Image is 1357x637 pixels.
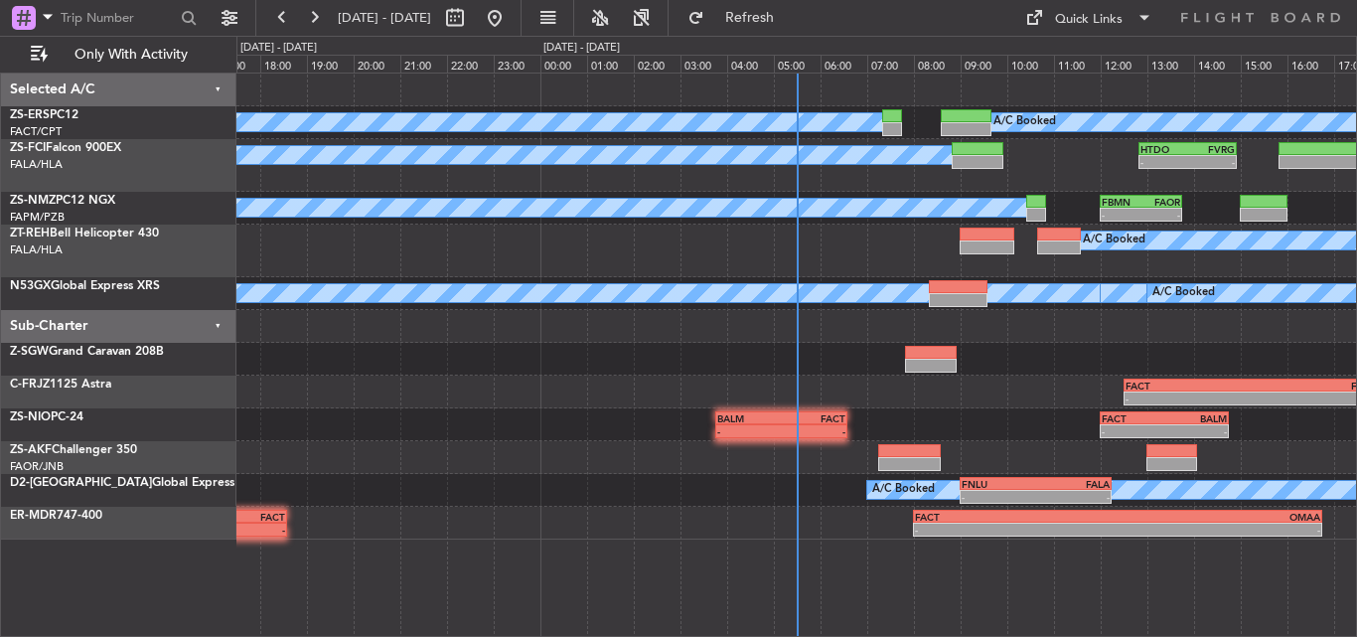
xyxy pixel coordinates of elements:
div: 04:00 [727,55,774,73]
div: 21:00 [400,55,447,73]
div: 06:00 [821,55,867,73]
div: - [781,425,845,437]
a: ZT-REHBell Helicopter 430 [10,228,159,239]
span: ER-MDR [10,510,57,522]
div: FBMN [1102,196,1140,208]
a: N53GXGlobal Express XRS [10,280,160,292]
div: - [1187,156,1234,168]
div: 22:00 [447,55,494,73]
div: 09:00 [961,55,1007,73]
div: 12:00 [1101,55,1147,73]
div: 15:00 [1241,55,1287,73]
div: 16:00 [1287,55,1334,73]
div: OMAA [1118,511,1320,523]
div: - [962,491,1036,503]
a: FACT/CPT [10,124,62,139]
div: A/C Booked [993,107,1056,137]
div: 02:00 [634,55,680,73]
div: - [717,425,782,437]
a: ER-MDR747-400 [10,510,102,522]
div: 08:00 [914,55,961,73]
button: Refresh [678,2,798,34]
span: [DATE] - [DATE] [338,9,431,27]
div: FVRG [1187,143,1234,155]
div: FACT [1102,412,1164,424]
a: FAPM/PZB [10,210,65,225]
span: D2-[GEOGRAPHIC_DATA] [10,477,152,489]
a: FALA/HLA [10,157,63,172]
div: BALM [1164,412,1227,424]
div: HTDO [1140,143,1187,155]
div: 19:00 [307,55,354,73]
div: 03:00 [680,55,727,73]
div: 11:00 [1054,55,1101,73]
div: - [915,524,1118,536]
a: ZS-NIOPC-24 [10,411,83,423]
div: FALA [1036,478,1111,490]
div: - [1118,524,1320,536]
a: D2-[GEOGRAPHIC_DATA]Global Express [10,477,234,489]
div: A/C Booked [1152,278,1215,308]
span: N53GX [10,280,51,292]
a: FAOR/JNB [10,459,64,474]
span: ZS-AKF [10,444,52,456]
a: ZS-NMZPC12 NGX [10,195,115,207]
span: Only With Activity [52,48,210,62]
div: 00:00 [540,55,587,73]
span: ZS-NIO [10,411,51,423]
div: - [1102,425,1164,437]
div: [DATE] - [DATE] [543,40,620,57]
div: 23:00 [494,55,540,73]
div: 17:00 [215,55,261,73]
div: FAOR [1140,196,1179,208]
div: - [1036,491,1111,503]
span: ZS-NMZ [10,195,56,207]
div: FACT [781,412,845,424]
div: - [1140,156,1187,168]
div: A/C Booked [872,475,935,505]
div: A/C Booked [1083,226,1145,255]
div: FACT [915,511,1118,523]
div: FNLU [962,478,1036,490]
span: ZS-ERS [10,109,50,121]
div: 14:00 [1194,55,1241,73]
div: - [1102,209,1140,221]
div: Quick Links [1055,10,1123,30]
button: Quick Links [1015,2,1162,34]
span: Refresh [708,11,792,25]
div: - [1126,393,1252,404]
div: 20:00 [354,55,400,73]
div: 07:00 [867,55,914,73]
div: 05:00 [774,55,821,73]
div: [DATE] - [DATE] [240,40,317,57]
span: ZT-REH [10,228,50,239]
a: ZS-ERSPC12 [10,109,78,121]
span: C-FRJZ [10,379,50,391]
span: ZS-FCI [10,142,46,154]
input: Trip Number [61,3,175,33]
div: - [1140,209,1179,221]
div: 01:00 [587,55,634,73]
a: FALA/HLA [10,242,63,257]
button: Only With Activity [22,39,216,71]
a: C-FRJZ1125 Astra [10,379,111,391]
span: Z-SGW [10,346,49,358]
div: 13:00 [1147,55,1194,73]
div: FACT [1126,380,1252,392]
a: ZS-FCIFalcon 900EX [10,142,121,154]
a: ZS-AKFChallenger 350 [10,444,137,456]
a: Z-SGWGrand Caravan 208B [10,346,164,358]
div: BALM [717,412,782,424]
div: 18:00 [260,55,307,73]
div: 10:00 [1007,55,1054,73]
div: - [1164,425,1227,437]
